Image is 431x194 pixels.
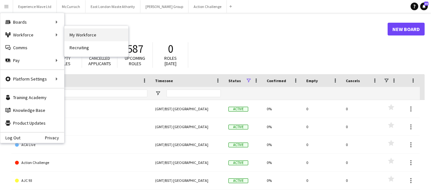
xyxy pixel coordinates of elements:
[342,172,382,189] div: 0
[168,42,173,56] span: 0
[0,73,64,85] div: Platform Settings
[302,154,342,171] div: 0
[302,172,342,189] div: 0
[267,78,286,83] span: Confirmed
[388,23,425,35] a: New Board
[342,136,382,153] div: 0
[346,78,360,83] span: Cancels
[167,89,221,97] input: Timezone Filter Input
[302,100,342,118] div: 0
[151,136,225,153] div: (GMT/BST) [GEOGRAPHIC_DATA]
[155,78,173,83] span: Timezone
[164,55,177,66] span: Roles [DATE]
[151,172,225,189] div: (GMT/BST) [GEOGRAPHIC_DATA]
[228,107,248,112] span: Active
[15,172,147,190] a: AJC 93
[0,135,20,140] a: Log Out
[45,135,64,140] a: Privacy
[424,2,428,6] span: 35
[228,143,248,147] span: Active
[0,41,64,54] a: Comms
[85,0,140,13] button: East London Waste Athority
[0,104,64,117] a: Knowledge Base
[11,24,388,34] h1: Boards
[88,55,111,66] span: Cancelled applicants
[15,118,147,136] a: Above & Beyond
[151,154,225,171] div: (GMT/BST) [GEOGRAPHIC_DATA]
[228,160,248,165] span: Active
[57,0,85,13] button: McCurrach
[64,28,128,41] a: My Workforce
[228,78,241,83] span: Status
[0,16,64,28] div: Boards
[155,90,161,96] button: Open Filter Menu
[420,3,428,10] a: 35
[306,78,318,83] span: Empty
[151,118,225,136] div: (GMT/BST) [GEOGRAPHIC_DATA]
[64,41,128,54] a: Recruiting
[140,0,189,13] button: [PERSON_NAME] Group
[0,91,64,104] a: Training Academy
[342,154,382,171] div: 0
[228,178,248,183] span: Active
[0,117,64,129] a: Product Updates
[228,125,248,129] span: Active
[342,118,382,136] div: 0
[302,136,342,153] div: 0
[15,136,147,154] a: ACA Live
[263,118,302,136] div: 0%
[342,100,382,118] div: 0
[127,42,143,56] span: 587
[15,100,147,118] a: 121 Group
[13,0,57,13] button: Experience Wave Ltd
[0,28,64,41] div: Workforce
[151,100,225,118] div: (GMT/BST) [GEOGRAPHIC_DATA]
[189,0,227,13] button: Action Challenge
[26,89,147,97] input: Board name Filter Input
[0,54,64,67] div: Pay
[125,55,145,66] span: Upcoming roles
[263,154,302,171] div: 0%
[263,136,302,153] div: 0%
[302,118,342,136] div: 0
[263,172,302,189] div: 0%
[15,154,147,172] a: Action Challenge
[263,100,302,118] div: 0%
